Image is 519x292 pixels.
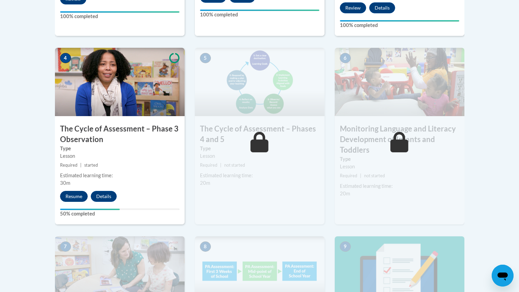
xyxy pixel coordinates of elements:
[60,209,120,210] div: Your progress
[335,48,464,116] img: Course Image
[60,53,71,63] span: 4
[200,152,319,160] div: Lesson
[60,210,179,218] label: 50% completed
[200,145,319,152] label: Type
[91,191,117,202] button: Details
[195,124,325,145] h3: The Cycle of Assessment – Phases 4 and 5
[340,2,366,13] button: Review
[360,173,361,178] span: |
[60,172,179,179] div: Estimated learning time:
[60,180,70,186] span: 30m
[60,152,179,160] div: Lesson
[224,163,245,168] span: not started
[340,163,459,170] div: Lesson
[340,22,459,29] label: 100% completed
[220,163,221,168] span: |
[200,10,319,11] div: Your progress
[200,241,211,252] span: 8
[340,241,351,252] span: 9
[80,163,82,168] span: |
[340,191,350,196] span: 20m
[55,48,185,116] img: Course Image
[369,2,395,13] button: Details
[364,173,385,178] span: not started
[195,48,325,116] img: Course Image
[200,172,319,179] div: Estimated learning time:
[200,53,211,63] span: 5
[60,191,88,202] button: Resume
[84,163,98,168] span: started
[60,241,71,252] span: 7
[200,163,217,168] span: Required
[340,53,351,63] span: 6
[335,124,464,155] h3: Monitoring Language and Literacy Development of Infants and Toddlers
[60,11,179,13] div: Your progress
[60,13,179,20] label: 100% completed
[200,11,319,18] label: 100% completed
[60,163,77,168] span: Required
[340,173,357,178] span: Required
[492,265,514,287] iframe: Button to launch messaging window
[55,124,185,145] h3: The Cycle of Assessment – Phase 3 Observation
[340,20,459,22] div: Your progress
[60,145,179,152] label: Type
[340,155,459,163] label: Type
[200,180,210,186] span: 20m
[340,182,459,190] div: Estimated learning time:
